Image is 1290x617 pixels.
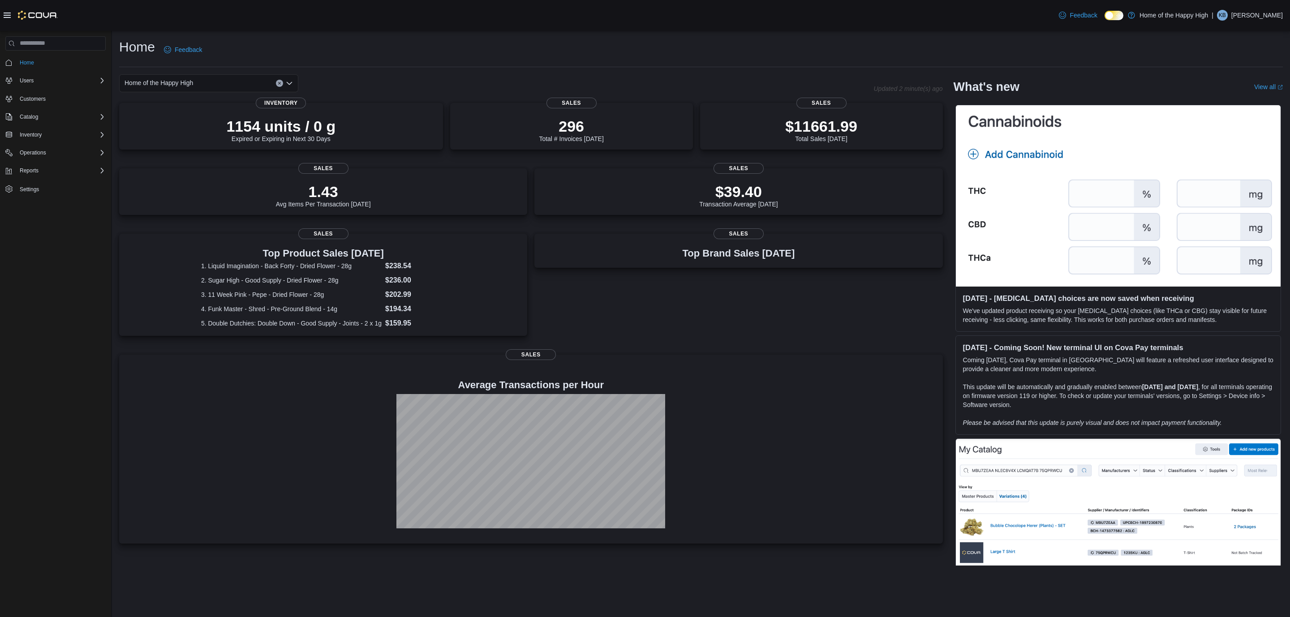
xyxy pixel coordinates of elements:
[1105,11,1123,20] input: Dark Mode
[539,117,603,135] p: 296
[2,129,109,141] button: Inventory
[1217,10,1228,21] div: Kyler Brian
[2,74,109,87] button: Users
[201,290,382,299] dt: 3. 11 Week Pink - Pepe - Dried Flower - 28g
[20,59,34,66] span: Home
[963,306,1273,324] p: We've updated product receiving so your [MEDICAL_DATA] choices (like THCa or CBG) stay visible fo...
[16,57,106,68] span: Home
[546,98,597,108] span: Sales
[714,163,764,174] span: Sales
[126,380,936,390] h4: Average Transactions per Hour
[276,183,371,201] p: 1.43
[175,45,202,54] span: Feedback
[539,117,603,142] div: Total # Invoices [DATE]
[201,261,382,270] dt: 1. Liquid Imagination - Back Forty - Dried Flower - 28g
[714,228,764,239] span: Sales
[954,80,1019,94] h2: What's new
[20,186,39,193] span: Settings
[16,75,37,86] button: Users
[16,75,106,86] span: Users
[298,228,348,239] span: Sales
[385,275,445,286] dd: $236.00
[201,304,382,313] dt: 4. Funk Master - Shred - Pre-Ground Blend - 14g
[1142,383,1198,390] strong: [DATE] and [DATE]
[963,294,1273,303] h3: [DATE] - [MEDICAL_DATA] choices are now saved when receiving
[201,319,382,328] dt: 5. Double Dutchies: Double Down - Good Supply - Joints - 2 x 1g
[16,184,43,195] a: Settings
[873,85,942,92] p: Updated 2 minute(s) ago
[16,165,42,176] button: Reports
[276,80,283,87] button: Clear input
[785,117,857,142] div: Total Sales [DATE]
[119,38,155,56] h1: Home
[20,113,38,120] span: Catalog
[20,77,34,84] span: Users
[2,56,109,69] button: Home
[16,165,106,176] span: Reports
[2,182,109,195] button: Settings
[298,163,348,174] span: Sales
[20,149,46,156] span: Operations
[125,77,193,88] span: Home of the Happy High
[1212,10,1213,21] p: |
[785,117,857,135] p: $11661.99
[226,117,335,135] p: 1154 units / 0 g
[2,111,109,123] button: Catalog
[963,419,1222,426] em: Please be advised that this update is purely visual and does not impact payment functionality.
[506,349,556,360] span: Sales
[1219,10,1226,21] span: KB
[2,146,109,159] button: Operations
[16,93,106,104] span: Customers
[16,111,42,122] button: Catalog
[160,41,206,59] a: Feedback
[256,98,306,108] span: Inventory
[226,117,335,142] div: Expired or Expiring in Next 30 Days
[385,304,445,314] dd: $194.34
[385,261,445,271] dd: $238.54
[1139,10,1208,21] p: Home of the Happy High
[16,183,106,194] span: Settings
[683,248,795,259] h3: Top Brand Sales [DATE]
[385,289,445,300] dd: $202.99
[2,92,109,105] button: Customers
[16,147,50,158] button: Operations
[963,343,1273,352] h3: [DATE] - Coming Soon! New terminal UI on Cova Pay terminals
[699,183,778,208] div: Transaction Average [DATE]
[16,57,38,68] a: Home
[1070,11,1097,20] span: Feedback
[286,80,293,87] button: Open list of options
[2,164,109,177] button: Reports
[20,95,46,103] span: Customers
[16,129,106,140] span: Inventory
[20,167,39,174] span: Reports
[18,11,58,20] img: Cova
[1231,10,1283,21] p: [PERSON_NAME]
[1055,6,1101,24] a: Feedback
[1254,83,1283,90] a: View allExternal link
[963,382,1273,409] p: This update will be automatically and gradually enabled between , for all terminals operating on ...
[16,147,106,158] span: Operations
[796,98,847,108] span: Sales
[963,356,1273,373] p: Coming [DATE], Cova Pay terminal in [GEOGRAPHIC_DATA] will feature a refreshed user interface des...
[16,111,106,122] span: Catalog
[699,183,778,201] p: $39.40
[201,248,445,259] h3: Top Product Sales [DATE]
[16,129,45,140] button: Inventory
[385,318,445,329] dd: $159.95
[16,94,49,104] a: Customers
[276,183,371,208] div: Avg Items Per Transaction [DATE]
[1277,85,1283,90] svg: External link
[5,52,106,219] nav: Complex example
[201,276,382,285] dt: 2. Sugar High - Good Supply - Dried Flower - 28g
[20,131,42,138] span: Inventory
